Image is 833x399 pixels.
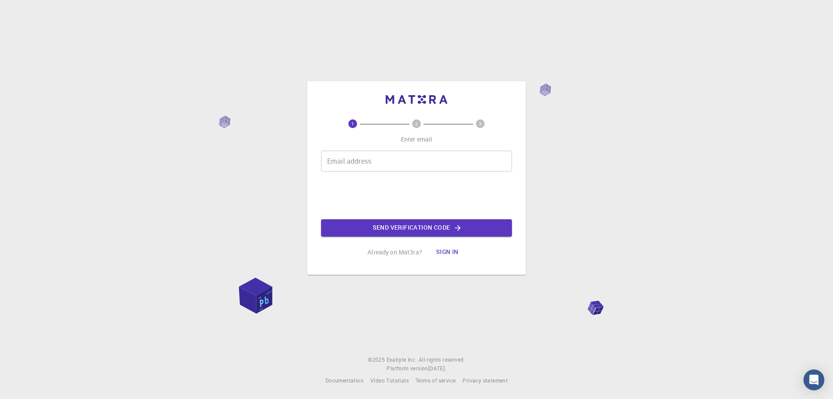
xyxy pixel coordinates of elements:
a: Documentation [325,376,364,385]
text: 1 [351,121,354,127]
a: Privacy statement [462,376,508,385]
span: Platform version [387,364,428,373]
div: Open Intercom Messenger [803,369,824,390]
p: Enter email [401,135,433,144]
span: Video Tutorials [371,377,409,384]
span: Exabyte Inc. [387,356,417,363]
p: Already on Mat3ra? [367,248,422,257]
a: Terms of service [416,376,456,385]
span: Documentation [325,377,364,384]
span: All rights reserved. [419,356,465,364]
a: Exabyte Inc. [387,356,417,364]
a: Video Tutorials [371,376,409,385]
text: 2 [415,121,418,127]
span: [DATE] . [428,365,446,372]
span: Privacy statement [462,377,508,384]
span: © 2025 [368,356,386,364]
text: 3 [479,121,482,127]
span: Terms of service [416,377,456,384]
button: Send verification code [321,219,512,237]
a: [DATE]. [428,364,446,373]
iframe: reCAPTCHA [351,178,482,212]
button: Sign in [429,244,466,261]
